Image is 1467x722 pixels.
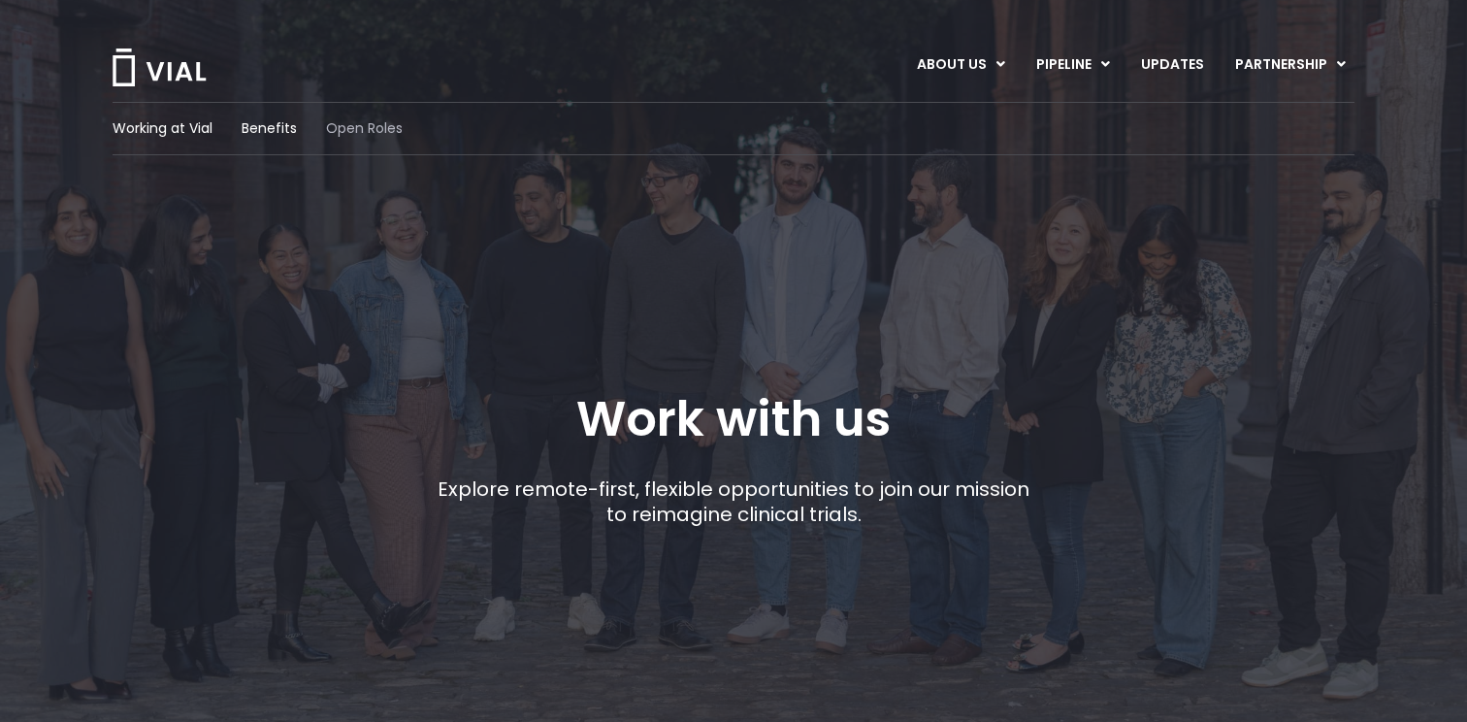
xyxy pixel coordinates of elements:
img: Vial Logo [111,49,208,86]
h1: Work with us [576,391,891,447]
a: Working at Vial [113,118,212,139]
a: Benefits [242,118,297,139]
a: PARTNERSHIPMenu Toggle [1220,49,1361,82]
a: UPDATES [1125,49,1219,82]
p: Explore remote-first, flexible opportunities to join our mission to reimagine clinical trials. [431,476,1037,527]
a: PIPELINEMenu Toggle [1021,49,1125,82]
a: Open Roles [326,118,403,139]
a: ABOUT USMenu Toggle [901,49,1020,82]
